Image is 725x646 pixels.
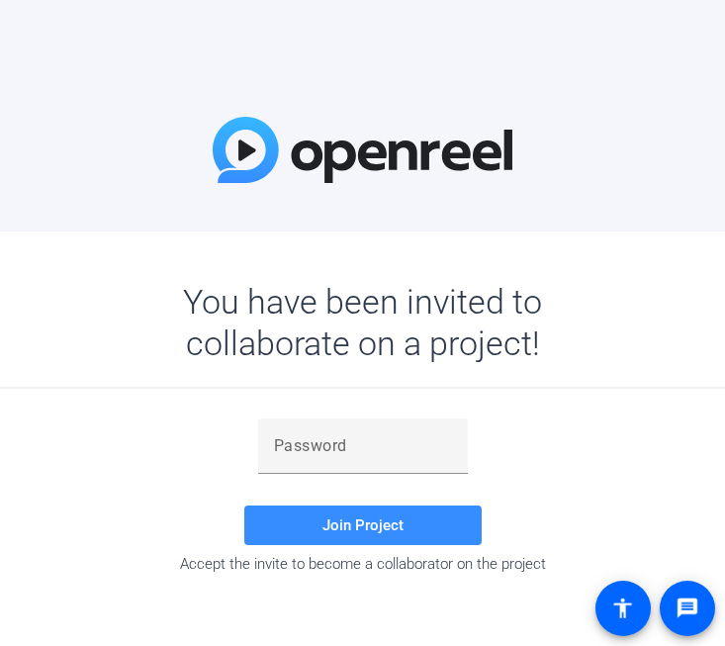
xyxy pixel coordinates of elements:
mat-icon: accessibility [611,597,635,620]
input: Password [274,434,452,458]
span: Join Project [322,516,404,534]
mat-icon: message [676,597,699,620]
button: Join Project [244,506,482,545]
img: OpenReel Logo [213,117,513,183]
div: You have been invited to collaborate on a project! [126,281,599,364]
